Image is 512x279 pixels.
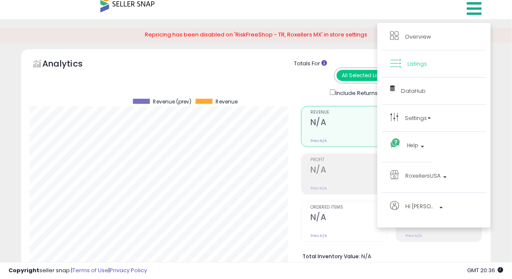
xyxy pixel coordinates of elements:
a: Listings [390,59,478,69]
button: All Selected Listings [337,70,398,81]
i: Get Help [390,138,401,148]
li: N/A [302,251,476,261]
span: Revenue [310,110,387,115]
span: DataHub [401,87,426,95]
a: RoxellersUSA [390,170,478,184]
small: Prev: N/A [310,186,327,191]
span: Listings [407,60,427,68]
a: Overview [390,31,478,42]
div: Totals For [294,60,484,68]
h2: N/A [310,165,387,176]
a: Hi [PERSON_NAME] [390,201,478,219]
div: seller snap | | [8,267,147,275]
a: DataHub [390,86,478,96]
h2: N/A [310,212,387,224]
span: Revenue (prev) [153,99,191,105]
a: Terms of Use [72,266,108,274]
span: Ordered Items [310,205,387,210]
a: Settings [390,113,478,123]
h5: Analytics [42,58,99,72]
small: Prev: N/A [310,233,327,238]
small: Prev: N/A [405,233,422,238]
div: Include Returns [324,88,393,98]
span: Help [407,140,418,151]
strong: Copyright [8,266,39,274]
a: Help [390,140,425,154]
h2: N/A [310,117,387,129]
span: 2025-09-12 20:36 GMT [468,266,504,274]
small: Prev: N/A [310,138,327,143]
a: Privacy Policy [110,266,147,274]
span: Repricing has been disabled on 'RiskFreeShop - TR, Roxellers MX' in store settings [145,31,367,39]
span: Revenue [216,99,238,105]
span: Hi [PERSON_NAME] [405,201,437,212]
span: Profit [310,158,387,162]
span: Overview [405,33,431,41]
b: Total Inventory Value: [302,253,360,260]
span: RoxellersUSA [405,170,441,181]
